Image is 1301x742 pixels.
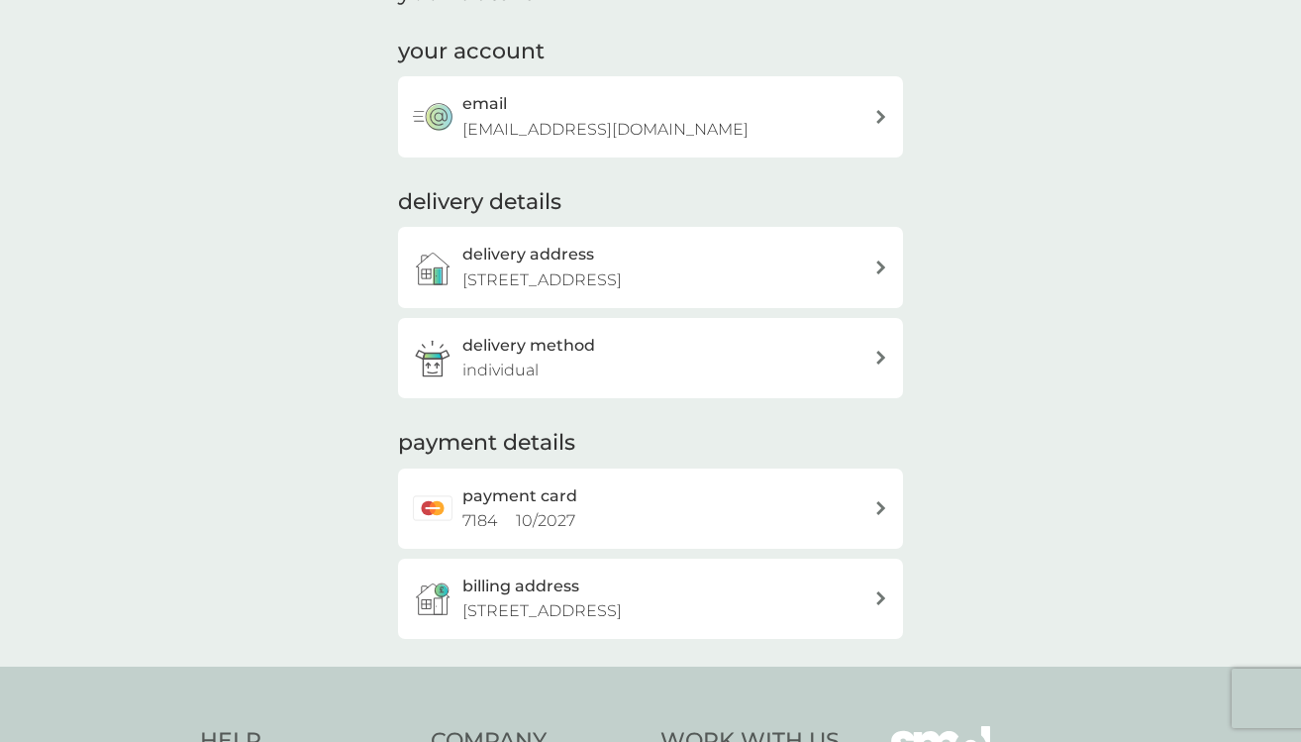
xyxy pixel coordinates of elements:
span: 7184 [462,511,497,530]
p: individual [462,358,539,383]
h3: delivery method [462,333,595,359]
h3: email [462,91,507,117]
h3: billing address [462,574,579,599]
a: delivery methodindividual [398,318,903,398]
a: delivery address[STREET_ADDRESS] [398,227,903,307]
h2: delivery details [398,187,561,218]
button: billing address[STREET_ADDRESS] [398,559,903,639]
p: [STREET_ADDRESS] [462,598,622,624]
a: payment card7184 10/2027 [398,469,903,549]
p: [STREET_ADDRESS] [462,267,622,293]
h2: payment details [398,428,575,459]
h2: your account [398,37,545,67]
h2: payment card [462,483,577,509]
p: [EMAIL_ADDRESS][DOMAIN_NAME] [462,117,749,143]
span: 10 / 2027 [516,511,575,530]
button: email[EMAIL_ADDRESS][DOMAIN_NAME] [398,76,903,157]
h3: delivery address [462,242,594,267]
